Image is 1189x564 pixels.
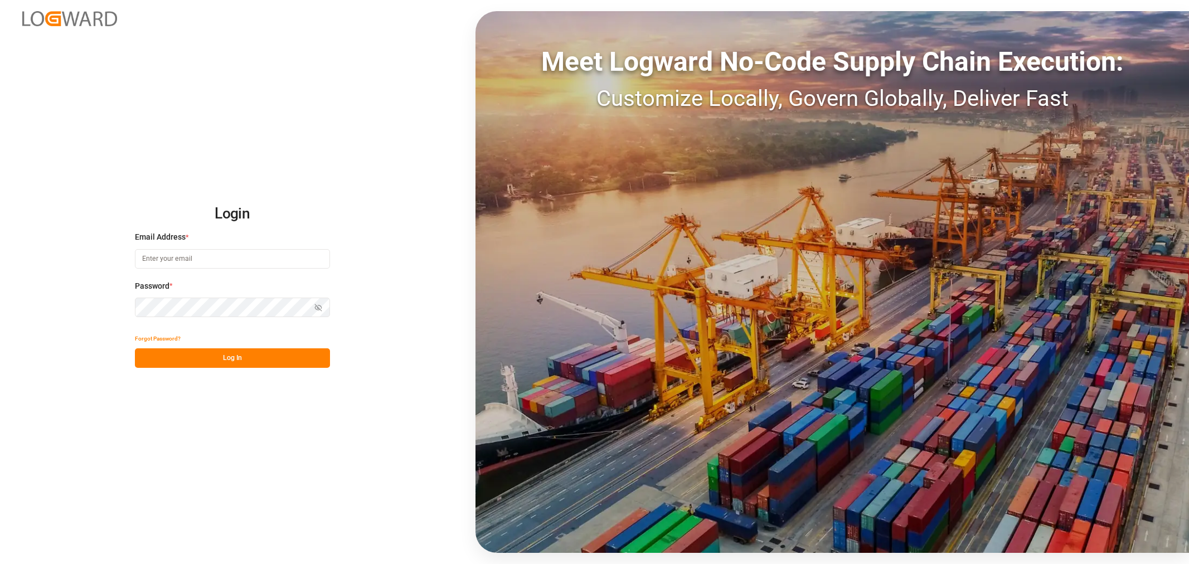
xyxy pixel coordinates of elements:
[135,196,330,232] h2: Login
[135,280,169,292] span: Password
[22,11,117,26] img: Logward_new_orange.png
[135,329,181,348] button: Forgot Password?
[475,82,1189,115] div: Customize Locally, Govern Globally, Deliver Fast
[135,249,330,269] input: Enter your email
[135,348,330,368] button: Log In
[135,231,186,243] span: Email Address
[475,42,1189,82] div: Meet Logward No-Code Supply Chain Execution:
